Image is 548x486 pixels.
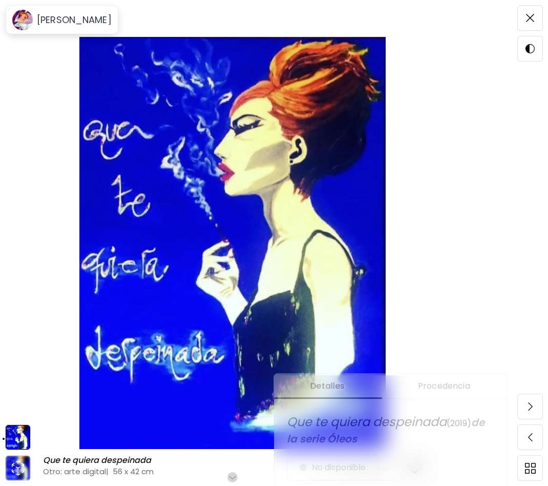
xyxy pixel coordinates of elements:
[287,415,487,446] span: de la serie Óleos
[447,417,471,429] span: ( 2019 )
[388,380,500,392] span: Procedencia
[10,460,26,476] div: animation
[37,14,112,26] h6: [PERSON_NAME]
[43,466,323,477] h4: Otro: arte digital | 56 x 42 cm
[280,380,375,392] span: Detalles
[287,413,447,430] span: Que te quiera despeinada
[43,455,154,465] h6: Que te quiera despeinada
